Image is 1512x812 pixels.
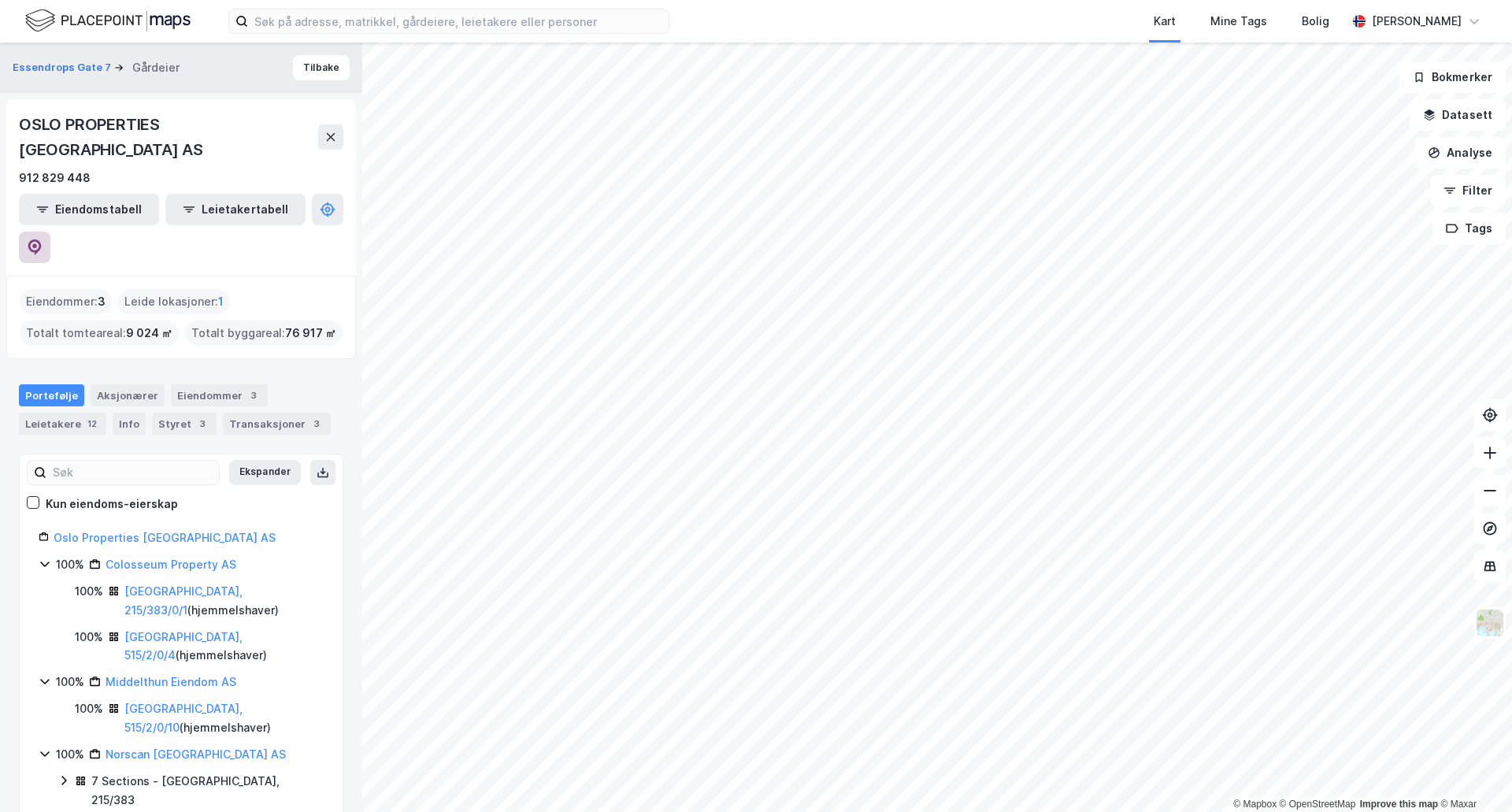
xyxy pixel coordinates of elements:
button: Tags [1432,213,1506,244]
div: [PERSON_NAME] [1372,12,1462,31]
div: OSLO PROPERTIES [GEOGRAPHIC_DATA] AS [19,112,318,162]
a: Improve this map [1360,799,1438,810]
a: [GEOGRAPHIC_DATA], 515/2/0/10 [124,702,243,734]
div: Totalt byggareal : [185,321,343,346]
div: Aksjonærer [91,384,165,406]
div: Transaksjoner [223,413,331,435]
div: Kun eiendoms-eierskap [46,495,178,514]
a: Mapbox [1233,799,1277,810]
button: Essendrops Gate 7 [13,60,114,76]
div: 100% [75,628,103,647]
img: Z [1475,608,1505,638]
div: 100% [56,555,84,574]
span: 9 024 ㎡ [126,324,172,343]
iframe: Chat Widget [1433,736,1512,812]
div: Info [113,413,146,435]
div: Styret [152,413,217,435]
div: 3 [309,416,324,432]
div: Eiendommer : [20,289,112,314]
button: Eiendomstabell [19,194,159,225]
div: 100% [56,673,84,691]
input: Søk på adresse, matrikkel, gårdeiere, leietakere eller personer [248,9,669,33]
div: Leietakere [19,413,106,435]
a: [GEOGRAPHIC_DATA], 515/2/0/4 [124,630,243,662]
div: 12 [84,416,100,432]
button: Ekspander [229,460,301,485]
button: Tilbake [293,55,350,80]
div: ( hjemmelshaver ) [124,582,324,620]
a: Colosseum Property AS [106,558,236,571]
div: ( hjemmelshaver ) [124,699,324,737]
img: logo.f888ab2527a4732fd821a326f86c7f29.svg [25,7,191,35]
div: Mine Tags [1210,12,1267,31]
a: Middelthun Eiendom AS [106,675,236,688]
button: Filter [1430,175,1506,206]
a: Norscan [GEOGRAPHIC_DATA] AS [106,747,286,761]
button: Leietakertabell [165,194,306,225]
a: OpenStreetMap [1280,799,1356,810]
div: 3 [195,416,210,432]
div: 3 [246,387,261,403]
span: 1 [218,292,224,311]
div: 7 Sections - [GEOGRAPHIC_DATA], 215/383 [91,772,324,810]
div: 912 829 448 [19,169,91,187]
div: 100% [75,699,103,718]
div: ( hjemmelshaver ) [124,628,324,666]
a: Oslo Properties [GEOGRAPHIC_DATA] AS [54,531,276,544]
div: Leide lokasjoner : [118,289,230,314]
div: Portefølje [19,384,84,406]
div: 100% [56,745,84,764]
div: Bolig [1302,12,1329,31]
button: Analyse [1414,137,1506,169]
div: Totalt tomteareal : [20,321,179,346]
span: 3 [98,292,106,311]
button: Datasett [1410,99,1506,131]
button: Bokmerker [1399,61,1506,93]
div: Kart [1154,12,1176,31]
div: Eiendommer [171,384,268,406]
span: 76 917 ㎡ [285,324,336,343]
a: [GEOGRAPHIC_DATA], 215/383/0/1 [124,584,243,617]
div: Gårdeier [132,58,180,77]
input: Søk [46,461,219,484]
div: 100% [75,582,103,601]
